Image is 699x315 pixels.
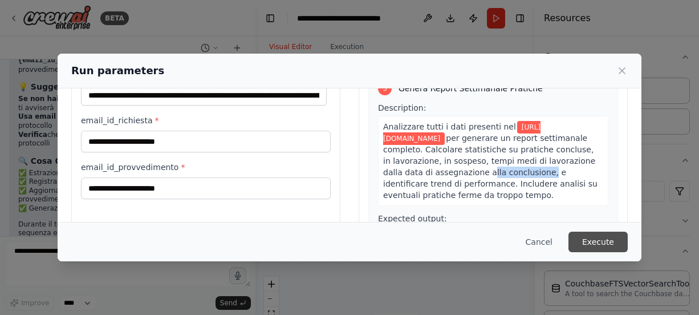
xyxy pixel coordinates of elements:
span: per generare un report settimanale completo. Calcolare statistiche su pratiche concluse, in lavor... [383,134,598,200]
label: email_id_provvedimento [81,161,331,173]
h2: Run parameters [71,63,164,79]
span: Description: [378,103,426,112]
span: Analizzare tutti i dati presenti nel [383,122,516,131]
button: Execute [568,232,628,252]
div: 3 [378,82,392,95]
button: Cancel [517,232,562,252]
span: Variable: registro_pratiche_sheet [383,121,540,145]
span: Genera Report Settimanale Pratiche [399,83,543,94]
span: Expected output: [378,214,447,223]
label: email_id_richiesta [81,115,331,126]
